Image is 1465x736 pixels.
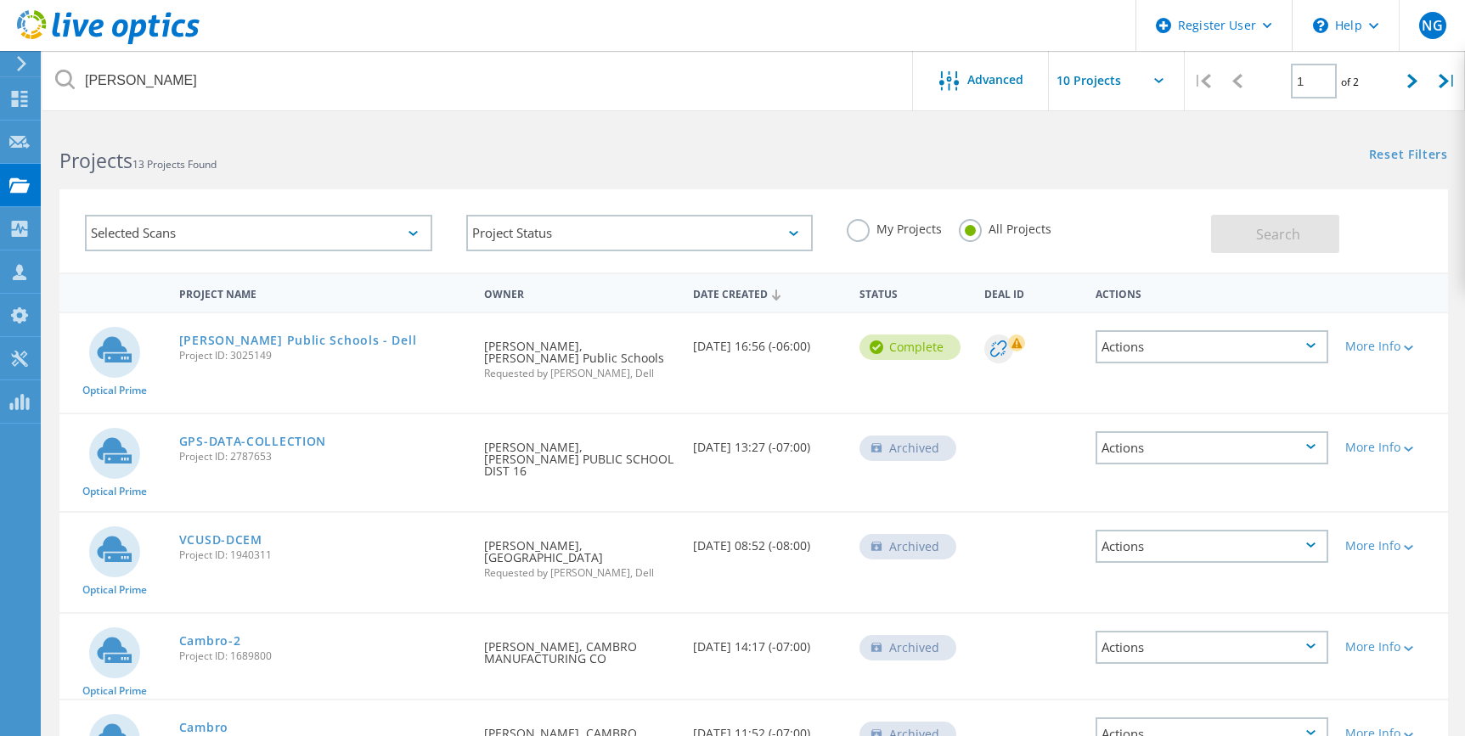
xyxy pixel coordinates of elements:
[82,486,147,497] span: Optical Prime
[1369,149,1448,163] a: Reset Filters
[179,534,262,546] a: VCUSD-DCEM
[859,435,956,461] div: Archived
[859,635,956,660] div: Archived
[1313,18,1328,33] svg: \n
[685,277,851,309] div: Date Created
[1096,330,1328,363] div: Actions
[1185,51,1220,111] div: |
[847,219,942,235] label: My Projects
[179,452,468,462] span: Project ID: 2787653
[484,568,675,578] span: Requested by [PERSON_NAME], Dell
[179,635,241,647] a: Cambro-2
[685,513,851,569] div: [DATE] 08:52 (-08:00)
[1430,51,1465,111] div: |
[132,157,217,171] span: 13 Projects Found
[1096,431,1328,464] div: Actions
[476,513,684,595] div: [PERSON_NAME], [GEOGRAPHIC_DATA]
[859,334,961,360] div: Complete
[967,74,1023,86] span: Advanced
[976,277,1087,308] div: Deal Id
[1345,441,1440,453] div: More Info
[42,51,914,110] input: Search projects by name, owner, ID, company, etc
[1256,225,1300,244] span: Search
[179,651,468,661] span: Project ID: 1689800
[85,215,432,251] div: Selected Scans
[82,686,147,696] span: Optical Prime
[1345,540,1440,552] div: More Info
[179,722,228,733] a: Cambro
[685,614,851,670] div: [DATE] 14:17 (-07:00)
[859,534,956,559] div: Archived
[1345,340,1440,352] div: More Info
[1345,641,1440,653] div: More Info
[179,550,468,560] span: Project ID: 1940311
[1211,215,1339,253] button: Search
[82,385,147,396] span: Optical Prime
[1087,277,1337,308] div: Actions
[685,414,851,470] div: [DATE] 13:27 (-07:00)
[476,277,684,308] div: Owner
[466,215,814,251] div: Project Status
[851,277,976,308] div: Status
[17,36,200,48] a: Live Optics Dashboard
[476,313,684,396] div: [PERSON_NAME], [PERSON_NAME] Public Schools
[959,219,1051,235] label: All Projects
[484,368,675,379] span: Requested by [PERSON_NAME], Dell
[685,313,851,369] div: [DATE] 16:56 (-06:00)
[179,351,468,361] span: Project ID: 3025149
[1096,631,1328,664] div: Actions
[171,277,476,308] div: Project Name
[476,414,684,494] div: [PERSON_NAME], [PERSON_NAME] PUBLIC SCHOOL DIST 16
[59,147,132,174] b: Projects
[1096,530,1328,563] div: Actions
[179,435,326,447] a: GPS-DATA-COLLECTION
[1422,19,1443,32] span: NG
[1341,75,1359,89] span: of 2
[476,614,684,682] div: [PERSON_NAME], CAMBRO MANUFACTURING CO
[82,585,147,595] span: Optical Prime
[179,334,417,346] a: [PERSON_NAME] Public Schools - Dell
